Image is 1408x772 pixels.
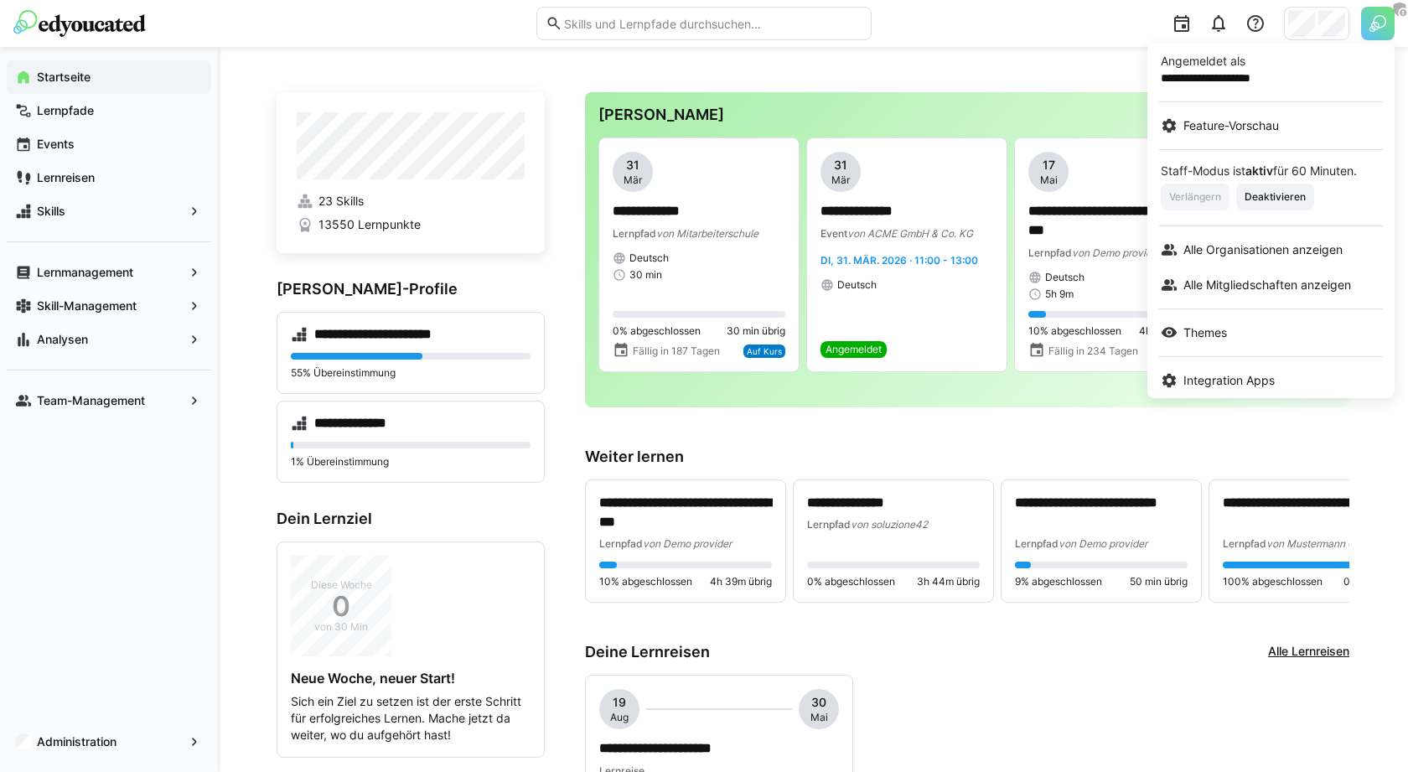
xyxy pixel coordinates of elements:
[1183,241,1343,258] span: Alle Organisationen anzeigen
[1245,163,1273,178] strong: aktiv
[1161,184,1229,210] button: Verlängern
[1236,184,1314,210] button: Deaktivieren
[1161,165,1381,177] div: Staff-Modus ist für 60 Minuten.
[1183,117,1279,134] span: Feature-Vorschau
[1161,53,1381,70] p: Angemeldet als
[1243,190,1307,204] span: Deaktivieren
[1183,372,1275,389] span: Integration Apps
[1167,190,1223,204] span: Verlängern
[1183,277,1351,293] span: Alle Mitgliedschaften anzeigen
[1183,324,1227,341] span: Themes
